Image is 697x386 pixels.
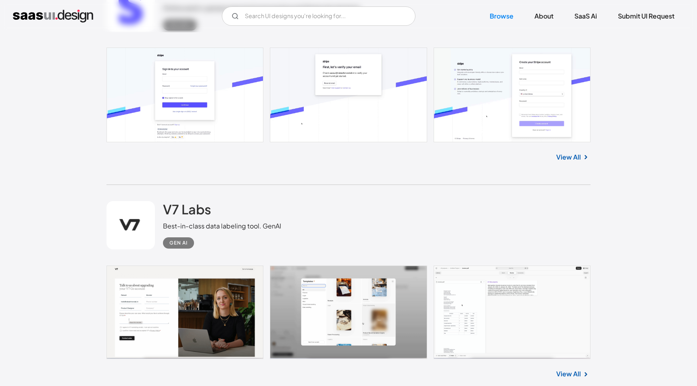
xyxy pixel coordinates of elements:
[480,7,523,25] a: Browse
[556,369,581,379] a: View All
[525,7,563,25] a: About
[163,221,281,231] div: Best-in-class data labeling tool. GenAI
[556,152,581,162] a: View All
[169,238,188,248] div: Gen AI
[163,201,211,217] h2: V7 Labs
[163,201,211,221] a: V7 Labs
[565,7,607,25] a: SaaS Ai
[222,6,415,26] form: Email Form
[608,7,684,25] a: Submit UI Request
[13,10,93,23] a: home
[222,6,415,26] input: Search UI designs you're looking for...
